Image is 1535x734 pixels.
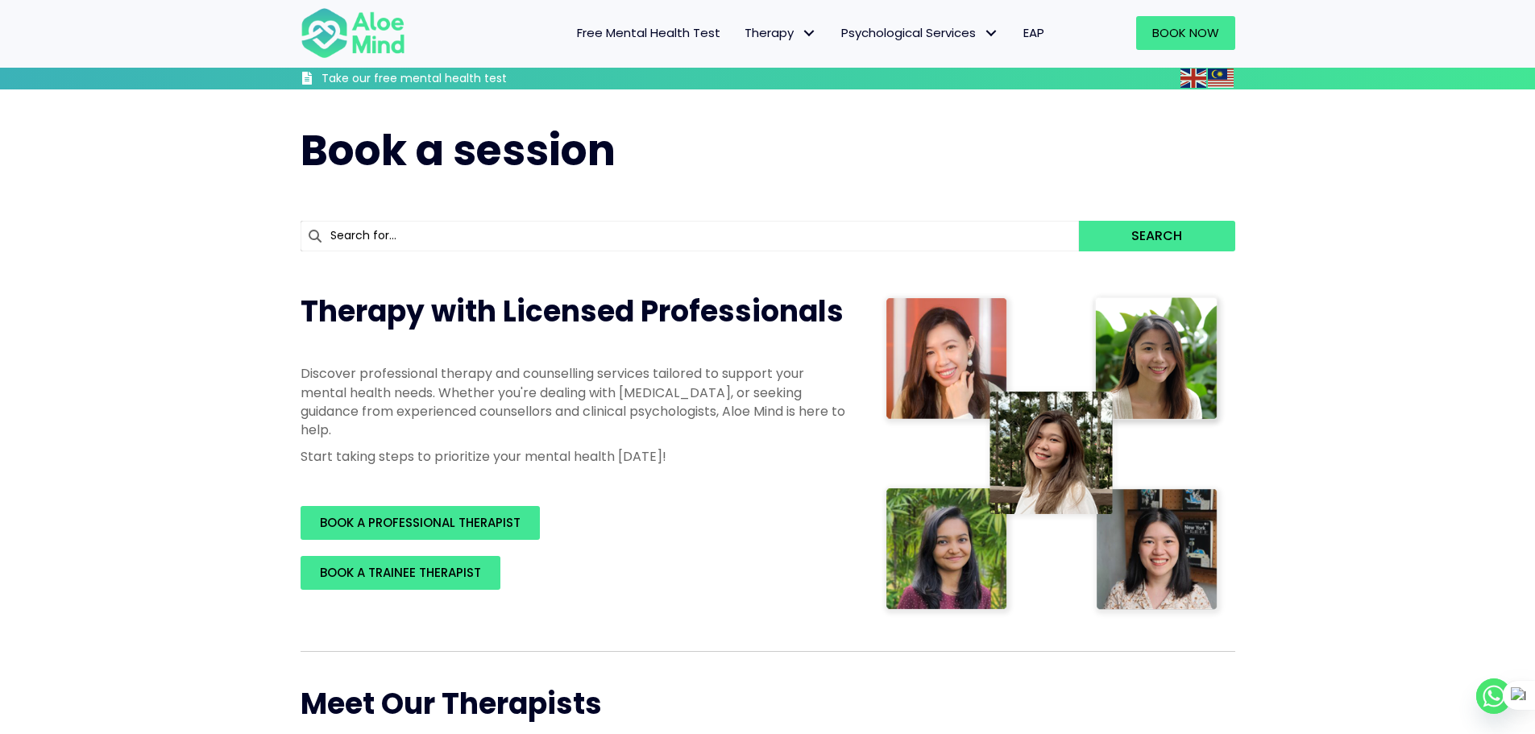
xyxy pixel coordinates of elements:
[1208,68,1234,88] img: ms
[301,364,848,439] p: Discover professional therapy and counselling services tailored to support your mental health nee...
[1136,16,1235,50] a: Book Now
[301,506,540,540] a: BOOK A PROFESSIONAL THERAPIST
[301,71,593,89] a: Take our free mental health test
[798,22,821,45] span: Therapy: submenu
[1079,221,1234,251] button: Search
[841,24,999,41] span: Psychological Services
[829,16,1011,50] a: Psychological ServicesPsychological Services: submenu
[301,447,848,466] p: Start taking steps to prioritize your mental health [DATE]!
[980,22,1003,45] span: Psychological Services: submenu
[577,24,720,41] span: Free Mental Health Test
[1208,68,1235,87] a: Malay
[1023,24,1044,41] span: EAP
[1180,68,1206,88] img: en
[301,6,405,60] img: Aloe mind Logo
[1180,68,1208,87] a: English
[301,121,616,180] span: Book a session
[426,16,1056,50] nav: Menu
[565,16,732,50] a: Free Mental Health Test
[320,514,521,531] span: BOOK A PROFESSIONAL THERAPIST
[745,24,817,41] span: Therapy
[322,71,593,87] h3: Take our free mental health test
[301,683,602,724] span: Meet Our Therapists
[301,221,1080,251] input: Search for...
[1476,678,1512,714] a: Whatsapp
[1152,24,1219,41] span: Book Now
[320,564,481,581] span: BOOK A TRAINEE THERAPIST
[301,556,500,590] a: BOOK A TRAINEE THERAPIST
[301,291,844,332] span: Therapy with Licensed Professionals
[881,292,1226,619] img: Therapist collage
[1011,16,1056,50] a: EAP
[732,16,829,50] a: TherapyTherapy: submenu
